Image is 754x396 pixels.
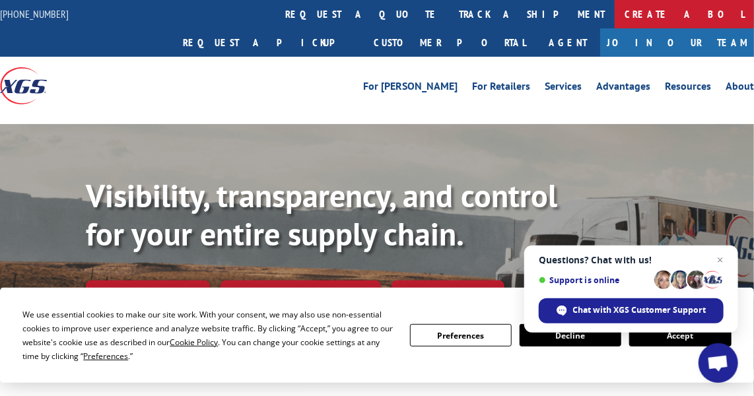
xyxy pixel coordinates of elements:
span: Preferences [83,350,128,362]
span: Support is online [539,275,650,285]
a: Agent [535,28,600,57]
div: We use essential cookies to make our site work. With your consent, we may also use non-essential ... [22,308,394,363]
a: Services [545,81,582,96]
span: Cookie Policy [170,337,218,348]
a: Resources [665,81,711,96]
button: Preferences [410,324,512,346]
span: Chat with XGS Customer Support [539,298,724,323]
a: Open chat [699,343,738,383]
button: Decline [520,324,621,346]
a: Request a pickup [173,28,364,57]
a: About [726,81,754,96]
b: Visibility, transparency, and control for your entire supply chain. [86,175,557,254]
a: XGS ASSISTANT [392,280,504,309]
a: Customer Portal [364,28,535,57]
a: Track shipment [86,280,210,308]
a: For [PERSON_NAME] [363,81,458,96]
a: Advantages [596,81,650,96]
span: Chat with XGS Customer Support [573,304,706,316]
a: Calculate transit time [221,280,381,309]
button: Accept [629,324,731,346]
a: For Retailers [472,81,530,96]
span: Questions? Chat with us! [539,255,724,265]
a: Join Our Team [600,28,754,57]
